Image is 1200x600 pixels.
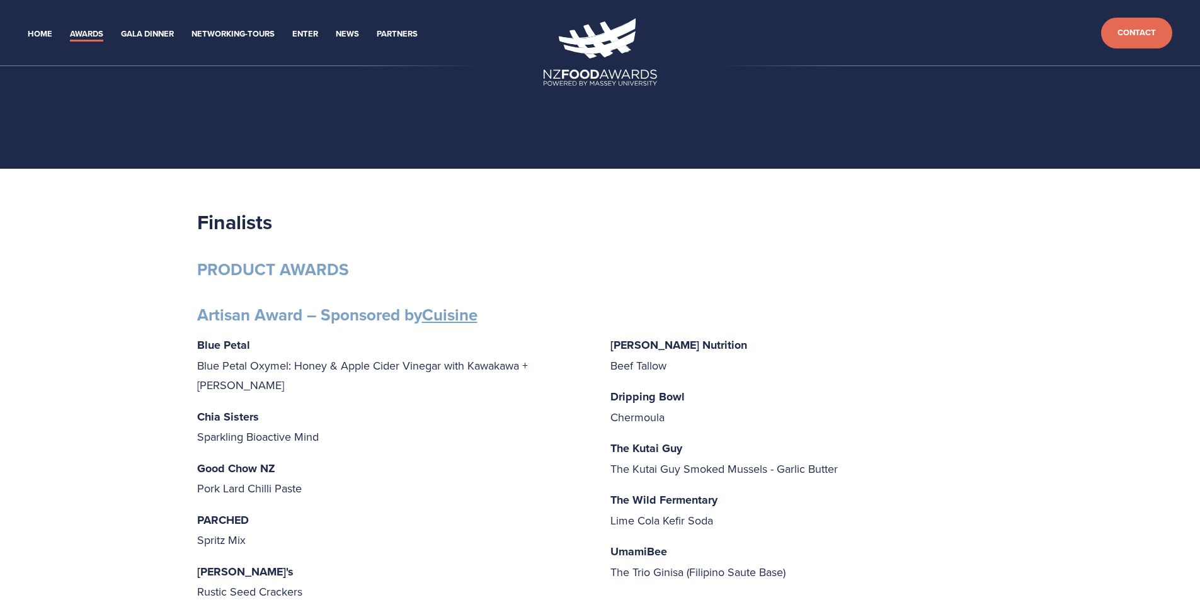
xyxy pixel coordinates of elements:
a: Contact [1101,18,1172,48]
strong: Artisan Award – Sponsored by [197,303,477,327]
p: Chermoula [610,387,1003,427]
a: Awards [70,27,103,42]
p: Blue Petal Oxymel: Honey & Apple Cider Vinegar with Kawakawa + [PERSON_NAME] [197,335,590,395]
p: The Kutai Guy Smoked Mussels - Garlic Butter [610,438,1003,478]
strong: The Kutai Guy [610,440,682,456]
strong: Blue Petal [197,337,250,353]
p: Beef Tallow [610,335,1003,375]
strong: PARCHED [197,512,249,528]
p: Sparkling Bioactive Mind [197,407,590,447]
a: Partners [377,27,418,42]
a: Cuisine [422,303,477,327]
a: Gala Dinner [121,27,174,42]
strong: Dripping Bowl [610,388,685,405]
a: Home [28,27,52,42]
a: Enter [292,27,318,42]
strong: [PERSON_NAME] Nutrition [610,337,747,353]
strong: UmamiBee [610,543,667,560]
p: Pork Lard Chilli Paste [197,458,590,499]
a: Networking-Tours [191,27,275,42]
strong: PRODUCT AWARDS [197,258,349,281]
strong: Good Chow NZ [197,460,275,477]
strong: [PERSON_NAME]'s [197,563,294,580]
p: Spritz Mix [197,510,590,550]
p: Lime Cola Kefir Soda [610,490,1003,530]
strong: Finalists [197,207,272,237]
p: The Trio Ginisa (Filipino Saute Base) [610,541,1003,582]
a: News [336,27,359,42]
strong: The Wild Fermentary [610,492,717,508]
strong: Chia Sisters [197,409,259,425]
